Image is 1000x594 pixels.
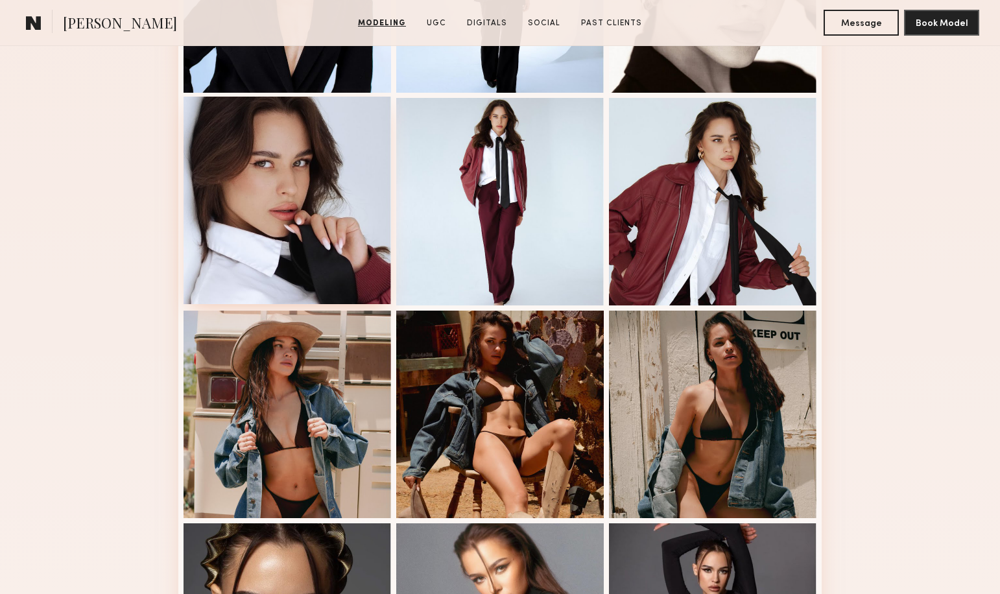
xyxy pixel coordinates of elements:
[462,18,512,29] a: Digitals
[904,17,979,28] a: Book Model
[824,10,899,36] button: Message
[523,18,565,29] a: Social
[576,18,647,29] a: Past Clients
[353,18,411,29] a: Modeling
[422,18,451,29] a: UGC
[63,13,177,36] span: [PERSON_NAME]
[904,10,979,36] button: Book Model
